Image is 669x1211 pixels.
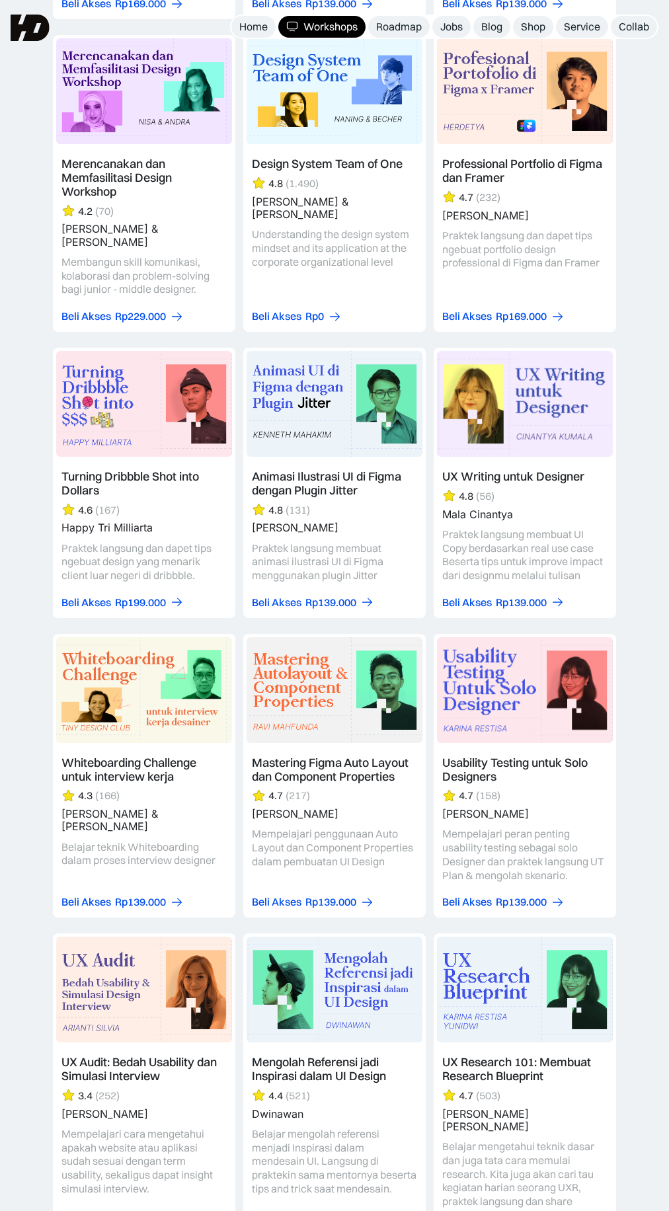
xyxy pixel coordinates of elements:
[521,20,545,34] div: Shop
[305,596,356,609] div: Rp139.000
[239,20,268,34] div: Home
[252,895,374,909] a: Beli AksesRp139.000
[115,596,166,609] div: Rp199.000
[496,596,547,609] div: Rp139.000
[473,16,510,38] a: Blog
[61,309,184,323] a: Beli AksesRp229.000
[556,16,608,38] a: Service
[611,16,657,38] a: Collab
[376,20,422,34] div: Roadmap
[513,16,553,38] a: Shop
[231,16,276,38] a: Home
[481,20,502,34] div: Blog
[305,309,324,323] div: Rp0
[442,596,492,609] div: Beli Akses
[442,895,492,909] div: Beli Akses
[61,895,111,909] div: Beli Akses
[432,16,471,38] a: Jobs
[496,895,547,909] div: Rp139.000
[305,895,356,909] div: Rp139.000
[252,596,301,609] div: Beli Akses
[442,596,565,609] a: Beli AksesRp139.000
[442,309,492,323] div: Beli Akses
[619,20,649,34] div: Collab
[61,596,111,609] div: Beli Akses
[442,309,565,323] a: Beli AksesRp169.000
[368,16,430,38] a: Roadmap
[115,895,166,909] div: Rp139.000
[252,596,374,609] a: Beli AksesRp139.000
[278,16,366,38] a: Workshops
[252,309,342,323] a: Beli AksesRp0
[442,895,565,909] a: Beli AksesRp139.000
[564,20,600,34] div: Service
[61,309,111,323] div: Beli Akses
[440,20,463,34] div: Jobs
[115,309,166,323] div: Rp229.000
[496,309,547,323] div: Rp169.000
[252,309,301,323] div: Beli Akses
[252,895,301,909] div: Beli Akses
[303,20,358,34] div: Workshops
[61,895,184,909] a: Beli AksesRp139.000
[61,596,184,609] a: Beli AksesRp199.000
